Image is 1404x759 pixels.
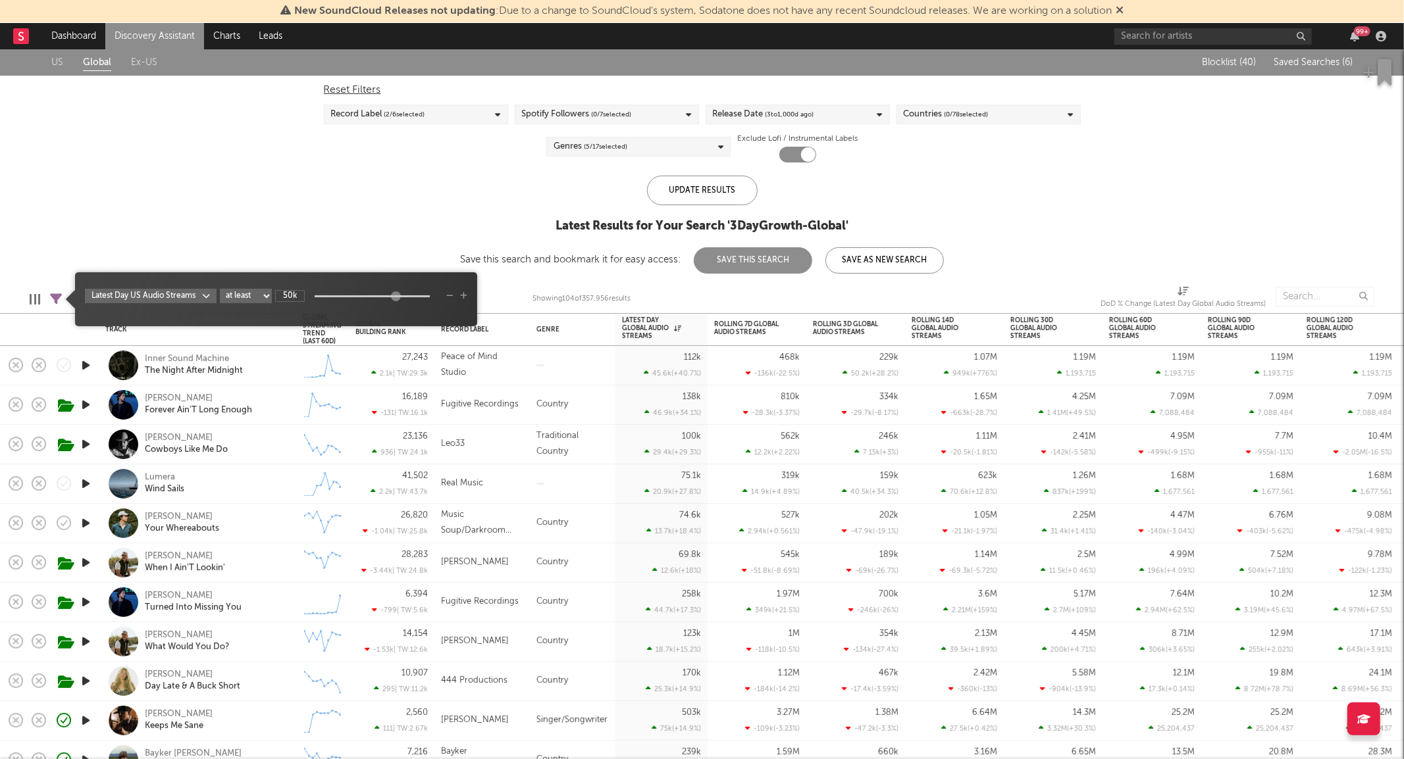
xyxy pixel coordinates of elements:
[145,629,213,641] a: [PERSON_NAME]
[746,645,800,654] div: -118k ( -10.5 % )
[441,633,509,649] div: [PERSON_NAME]
[402,472,428,480] div: 41,502
[530,622,615,662] div: Country
[441,554,509,570] div: [PERSON_NAME]
[42,23,105,49] a: Dashboard
[1334,606,1392,614] div: 4.97M ( +67.5 % )
[355,566,428,575] div: -3.44k | TW: 24.8k
[941,408,997,417] div: -663k ( -28.7 % )
[441,712,509,728] div: [PERSON_NAME]
[1010,316,1076,340] div: Rolling 30D Global Audio Streams
[145,483,184,495] div: Wind Sails
[441,594,519,610] div: Fugitive Recordings
[1208,316,1274,340] div: Rolling 90D Global Audio Streams
[1156,369,1195,378] div: 1,193,715
[403,629,428,638] div: 14,154
[145,511,213,523] a: [PERSON_NAME]
[1072,393,1096,401] div: 4.25M
[145,669,213,681] a: [PERSON_NAME]
[746,606,800,614] div: 349k ( +21.5 % )
[879,590,898,599] div: 700k
[324,82,1081,98] div: Reset Filters
[1074,353,1096,362] div: 1.19M
[1270,472,1293,480] div: 1.68M
[878,748,898,756] div: 660k
[145,551,213,562] a: [PERSON_NAME]
[846,566,898,575] div: -69k ( -26.7 % )
[145,444,228,456] a: Cowboys Like Me Do
[1270,551,1293,559] div: 7.52M
[1151,408,1195,417] div: 7,088,484
[554,139,627,155] div: Genres
[145,562,225,574] div: When I Ain'T Lookin'
[401,511,428,520] div: 26,820
[1350,31,1359,41] button: 99+
[1276,287,1374,306] input: Search...
[978,590,997,599] div: 3.6M
[145,393,213,404] a: [PERSON_NAME]
[355,724,428,733] div: 111 | TW: 2.67k
[742,566,800,575] div: -51.8k ( -8.69 % )
[682,432,701,441] div: 100k
[739,527,800,535] div: 2.94k ( +0.561 % )
[1369,708,1392,717] div: 25.2M
[145,432,213,444] div: [PERSON_NAME]
[746,448,800,456] div: 12.2k ( +2.22 % )
[694,247,812,274] button: Save This Search
[844,645,898,654] div: -134k ( -27.4 % )
[745,724,800,733] div: -109k ( -3.23 % )
[1235,606,1293,614] div: 3.19M ( +45.6 % )
[1139,448,1195,456] div: -499k ( -9.15 % )
[647,645,701,654] div: 18.7k ( +15.2 % )
[846,724,898,733] div: -47.2k ( -3.3 % )
[403,432,428,441] div: 23,136
[1346,724,1392,733] div: 25,204,437
[441,507,523,539] div: Music Soup/Darkroom Records
[30,280,40,318] div: Edit Columns
[682,590,701,599] div: 258k
[944,369,997,378] div: 949k ( +776 % )
[1040,685,1096,693] div: -904k ( -13.9 % )
[1274,58,1353,67] span: Saved Searches
[1172,708,1195,717] div: 25.2M
[1149,724,1195,733] div: 25,204,437
[777,748,800,756] div: 1.59M
[441,673,507,689] div: 444 Productions
[402,353,428,362] div: 27,243
[1270,57,1353,68] button: Saved Searches (6)
[880,472,898,480] div: 159k
[1235,685,1293,693] div: 8.72M ( +78.7 % )
[974,669,997,677] div: 2.42M
[50,280,62,318] div: Filters(1 filter active)
[681,472,701,480] div: 75.1k
[1041,566,1096,575] div: 11.5k ( +0.46 % )
[941,487,997,496] div: 70.6k ( +12.8 % )
[1239,58,1256,67] span: ( 40 )
[1339,566,1392,575] div: -122k ( -1.23 % )
[1042,527,1096,535] div: 31.4k ( +1.41 % )
[1170,432,1195,441] div: 4.95M
[105,23,204,49] a: Discovery Assistant
[1368,472,1392,480] div: 1.68M
[1338,645,1392,654] div: 643k ( +3.91 % )
[1353,369,1392,378] div: 1,193,715
[1352,487,1392,496] div: 1,677,561
[683,669,701,677] div: 170k
[743,408,800,417] div: -28.3k ( -3.37 % )
[943,606,997,614] div: 2.21M ( +159 % )
[647,176,758,205] div: Update Results
[842,408,898,417] div: -29.7k ( -8.17 % )
[682,708,701,717] div: 503k
[941,724,997,733] div: 27.5k ( +0.42 % )
[713,107,814,122] div: Release Date
[644,448,701,456] div: 29.4k ( +29.3 % )
[1307,316,1372,340] div: Rolling 120D Global Audio Streams
[1072,629,1096,638] div: 4.45M
[533,291,631,307] div: Showing 104 of 357,956 results
[644,408,701,417] div: 46.9k ( +34.1 % )
[746,369,800,378] div: -136k ( -22.5 % )
[1074,590,1096,599] div: 5.17M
